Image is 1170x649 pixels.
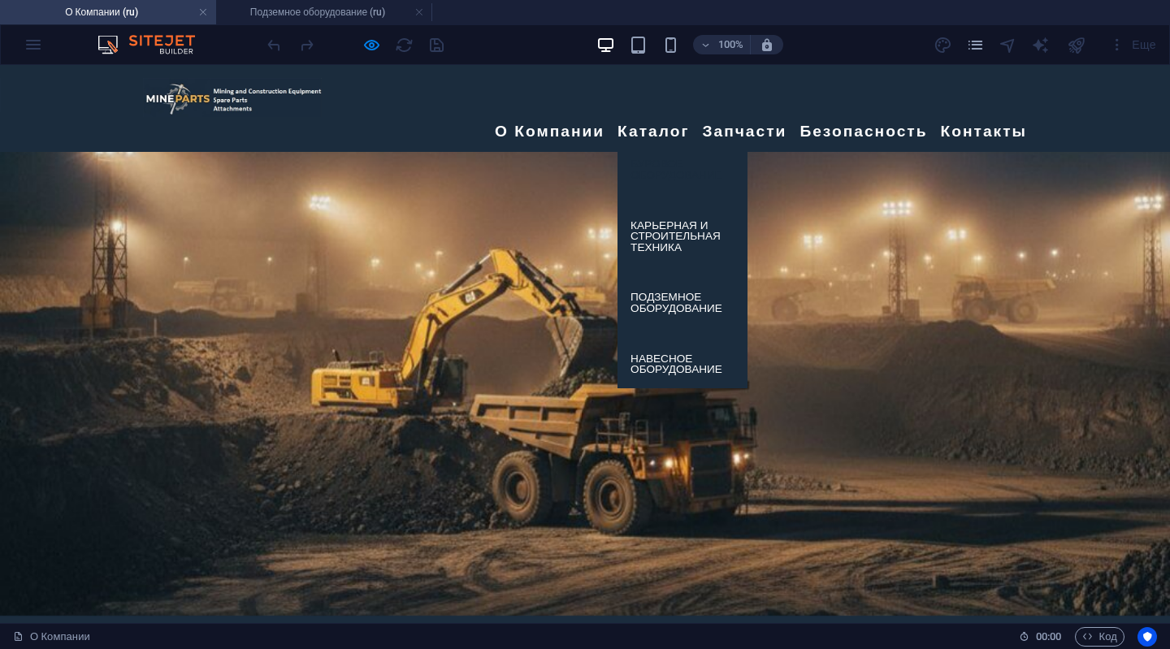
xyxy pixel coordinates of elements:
[216,3,432,21] h4: Подземное оборудование (ru)
[966,35,986,54] button: pages
[1019,627,1062,647] h6: Время сеанса
[693,35,751,54] button: 100%
[1047,630,1050,643] span: :
[760,37,774,52] i: При изменении размера уровень масштабирования подстраивается автоматически в соответствии с выбра...
[799,52,927,80] a: Безопасность
[1036,627,1061,647] span: 00 00
[617,142,747,201] a: Карьерная и строительная техника
[1075,627,1124,647] button: Код
[617,52,689,80] a: Каталог
[13,627,90,647] a: Щелкните для отмены выбора. Дважды щелкните, чтобы открыть Страницы
[93,35,215,54] img: Editor Logo
[617,275,747,323] a: Навесное оборудование
[1082,627,1117,647] span: Код
[717,35,743,54] h6: 100%
[966,36,985,54] i: Страницы (Ctrl+Alt+S)
[617,80,747,128] a: Буровое оборудование
[617,214,747,262] a: Подземное оборудование
[1137,627,1157,647] button: Usercentrics
[495,52,604,80] a: О Компании
[941,52,1027,80] a: Контакты
[702,52,786,80] a: Запчасти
